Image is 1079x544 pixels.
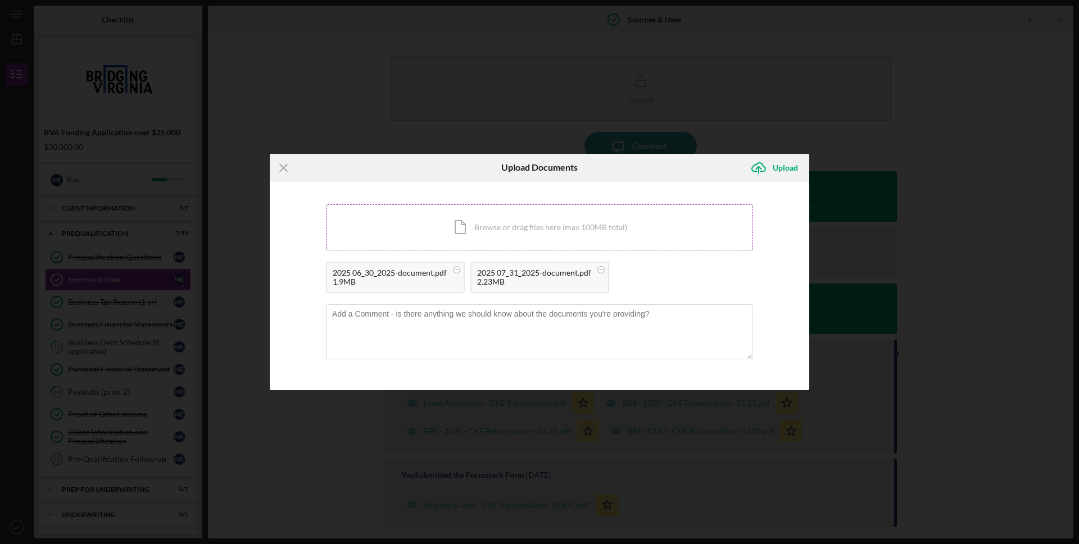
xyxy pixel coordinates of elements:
[745,157,809,179] button: Upload
[773,157,798,179] div: Upload
[333,268,447,277] div: 2025 06_30_2025-document.pdf
[477,268,591,277] div: 2025 07_31_2025-document.pdf
[501,162,578,172] h6: Upload Documents
[477,277,591,286] div: 2.23MB
[333,277,447,286] div: 1.9MB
